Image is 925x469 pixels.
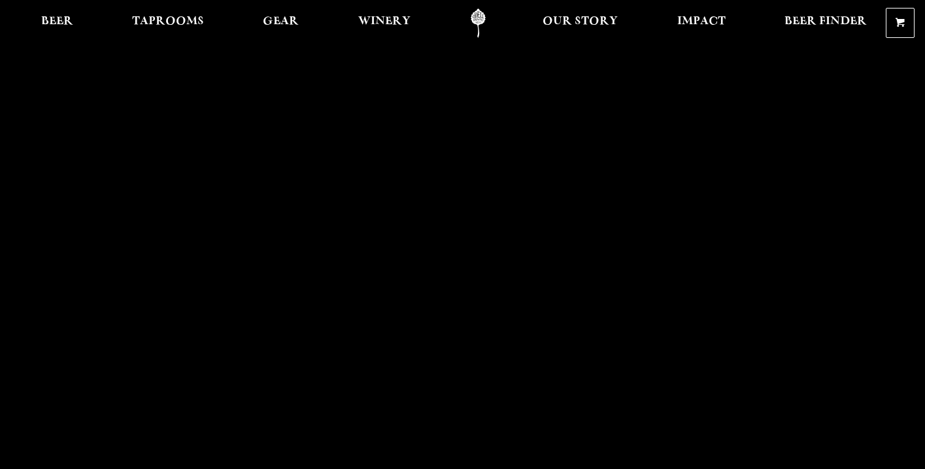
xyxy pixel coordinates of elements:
[677,16,726,27] span: Impact
[254,9,307,38] a: Gear
[454,9,503,38] a: Odell Home
[41,16,73,27] span: Beer
[543,16,618,27] span: Our Story
[132,16,204,27] span: Taprooms
[669,9,734,38] a: Impact
[776,9,875,38] a: Beer Finder
[33,9,82,38] a: Beer
[358,16,411,27] span: Winery
[263,16,299,27] span: Gear
[350,9,419,38] a: Winery
[534,9,626,38] a: Our Story
[124,9,212,38] a: Taprooms
[784,16,867,27] span: Beer Finder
